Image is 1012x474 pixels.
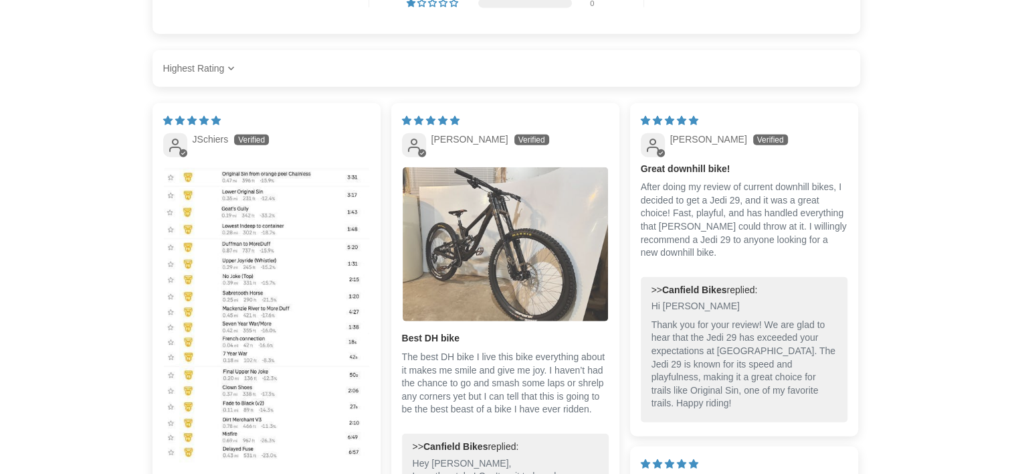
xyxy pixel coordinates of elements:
[163,167,370,464] a: Link to user picture 1
[423,441,488,452] b: Canfield Bikes
[163,115,221,126] span: 5 star review
[193,134,229,145] span: JSchiers
[163,56,238,82] select: Sort dropdown
[651,319,837,410] p: Thank you for your review! We are glad to hear that the Jedi 29 has exceeded your expectations at...
[431,134,508,145] span: [PERSON_NAME]
[402,167,609,322] a: Link to user picture 1
[641,115,698,126] span: 5 star review
[670,134,747,145] span: [PERSON_NAME]
[403,167,608,321] img: User picture
[651,284,837,297] div: >> replied:
[164,167,369,463] img: User picture
[402,332,609,345] b: Best DH bike
[641,459,698,469] span: 5 star review
[402,351,609,416] p: The best DH bike I live this bike everything about it makes me smile and give me joy. I haven’t h...
[402,115,460,126] span: 5 star review
[641,181,847,260] p: After doing my review of current downhill bikes, I decided to get a Jedi 29, and it was a great c...
[662,285,726,295] b: Canfield Bikes
[413,441,598,454] div: >> replied:
[651,300,837,313] p: Hi [PERSON_NAME]
[641,163,847,176] b: Great downhill bike!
